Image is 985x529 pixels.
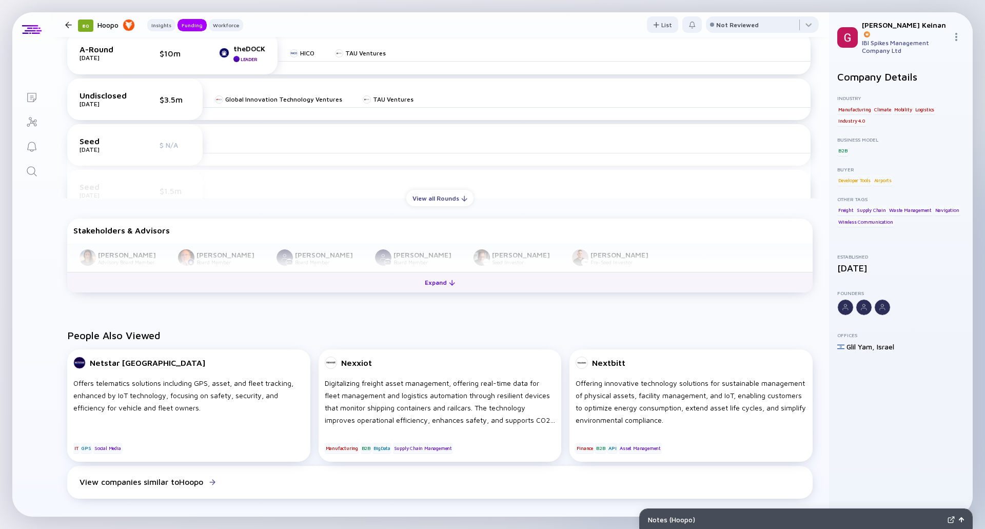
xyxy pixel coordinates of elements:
div: Waste Management [888,205,933,215]
div: Funding [178,20,207,30]
div: $3.5m [160,95,190,104]
div: Leader [241,56,257,62]
button: Funding [178,19,207,31]
img: Gil Profile Picture [837,27,858,48]
div: Notes ( Hoopo ) [648,515,943,524]
div: List [647,17,678,33]
a: NexxiotDigitalizing freight asset management, offering real-time data for fleet management and lo... [319,349,562,466]
a: HICO [290,49,314,57]
a: TAU Ventures [335,49,386,57]
img: Expand Notes [948,516,955,523]
div: Hoopo [97,18,135,31]
div: B2B [595,443,606,453]
div: Developer Tools [837,175,872,186]
div: Not Reviewed [716,21,759,29]
div: Asset Management [619,443,662,453]
div: Undisclosed [80,91,131,100]
button: Insights [147,19,175,31]
img: Israel Flag [837,343,844,350]
div: Wireless Communication [837,217,894,227]
div: theDOCK [233,44,265,53]
div: Industry [837,95,964,101]
div: Offers telematics solutions including GPS, asset, and fleet tracking, enhanced by IoT technology,... [73,377,304,426]
div: Global Innovation Technology Ventures [225,95,342,103]
div: $10m [160,49,190,58]
div: Manufacturing [325,443,359,453]
a: Reminders [12,133,51,158]
div: Climate [873,104,892,114]
div: Insights [147,20,175,30]
div: Digitalizing freight asset management, offering real-time data for fleet management and logistics... [325,377,556,426]
div: TAU Ventures [373,95,413,103]
div: Business Model [837,136,964,143]
div: Other Tags [837,196,964,202]
a: Lists [12,84,51,109]
div: Founders [837,290,964,296]
div: Logistics [914,104,935,114]
a: Investor Map [12,109,51,133]
div: TAU Ventures [345,49,386,57]
button: List [647,16,678,33]
div: Industry 4.0 [837,116,866,126]
div: Workforce [209,20,243,30]
div: A-Round [80,45,131,54]
div: [PERSON_NAME] Keinan [862,21,948,38]
div: Offices [837,332,964,338]
h2: Company Details [837,71,964,83]
a: NextbittOffering innovative technology solutions for sustainable management of physical assets, f... [569,349,813,466]
button: Workforce [209,19,243,31]
div: Israel [877,342,894,351]
div: Expand [419,275,461,290]
div: 80 [78,19,93,32]
div: HICO [300,49,314,57]
button: View all Rounds [406,190,474,206]
div: View companies similar to Hoopo [80,477,203,486]
button: Expand [67,272,813,292]
div: Netstar [GEOGRAPHIC_DATA] [90,358,205,367]
div: Buyer [837,166,964,172]
div: BigData [372,443,391,453]
div: Supply Chain Management [393,443,453,453]
div: [DATE] [80,54,131,62]
img: Menu [952,33,960,41]
div: IT [73,443,80,453]
div: Seed [80,136,131,146]
div: Nextbitt [592,358,625,367]
a: Global Innovation Technology Ventures [215,95,342,103]
div: Nexxiot [341,358,372,367]
div: [DATE] [837,263,964,273]
div: $ N/A [160,141,190,149]
div: Supply Chain [856,205,887,215]
div: Established [837,253,964,260]
div: Glil Yam , [846,342,875,351]
div: Mobility [893,104,913,114]
div: Manufacturing [837,104,872,114]
div: [DATE] [80,100,131,108]
a: theDOCKLeader [219,44,265,62]
h2: People Also Viewed [67,329,813,341]
div: [DATE] [80,146,131,153]
a: Netstar [GEOGRAPHIC_DATA]Offers telematics solutions including GPS, asset, and fleet tracking, en... [67,349,310,466]
div: Finance [576,443,594,453]
div: GPS [81,443,92,453]
div: Navigation [934,205,960,215]
div: Offering innovative technology solutions for sustainable management of physical assets, facility ... [576,377,806,426]
div: Freight [837,205,855,215]
div: Airports [873,175,893,186]
div: Social Media [93,443,122,453]
div: B2B [837,146,848,156]
div: Stakeholders & Advisors [73,226,806,235]
img: Open Notes [959,517,964,522]
a: TAU Ventures [363,95,413,103]
a: Search [12,158,51,183]
div: IBI Spikes Management Company Ltd [862,39,948,54]
div: B2B [361,443,371,453]
div: API [607,443,617,453]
